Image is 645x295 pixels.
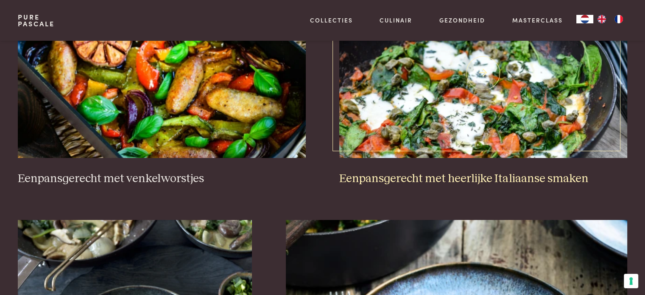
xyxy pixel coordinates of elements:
[310,16,353,25] a: Collecties
[18,14,55,27] a: PurePascale
[593,15,610,23] a: EN
[576,15,627,23] aside: Language selected: Nederlands
[576,15,593,23] a: NL
[593,15,627,23] ul: Language list
[380,16,412,25] a: Culinair
[576,15,593,23] div: Language
[512,16,563,25] a: Masterclass
[339,171,627,186] h3: Eenpansgerecht met heerlijke Italiaanse smaken
[610,15,627,23] a: FR
[439,16,485,25] a: Gezondheid
[18,171,305,186] h3: Eenpansgerecht met venkelworstjes
[624,274,638,288] button: Uw voorkeuren voor toestemming voor trackingtechnologieën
